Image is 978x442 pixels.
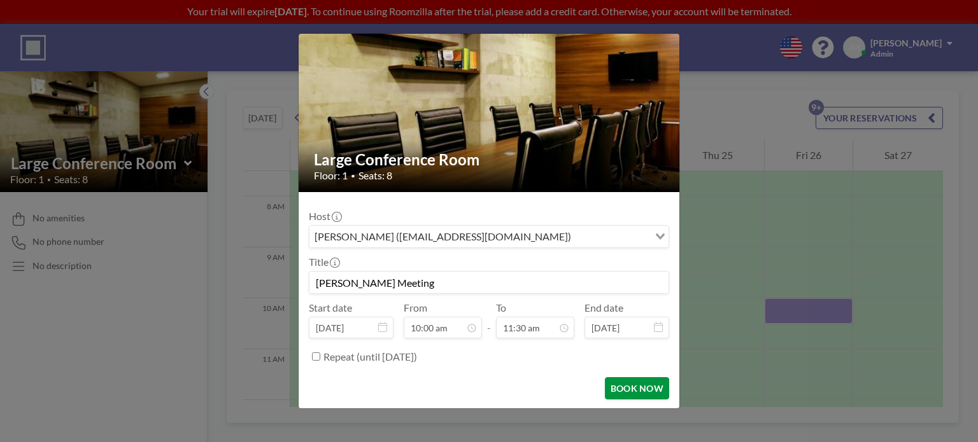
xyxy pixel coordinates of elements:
[404,301,427,314] label: From
[496,301,506,314] label: To
[309,256,339,268] label: Title
[312,228,574,245] span: [PERSON_NAME] ([EMAIL_ADDRESS][DOMAIN_NAME])
[309,210,341,223] label: Host
[314,169,348,182] span: Floor: 1
[575,228,648,245] input: Search for option
[351,171,355,181] span: •
[309,226,669,247] div: Search for option
[358,169,392,182] span: Seats: 8
[585,301,623,314] label: End date
[309,272,669,293] input: Jenet's reservation
[309,301,352,314] label: Start date
[314,150,665,169] h2: Large Conference Room
[323,350,417,363] label: Repeat (until [DATE])
[605,377,669,399] button: BOOK NOW
[487,306,491,334] span: -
